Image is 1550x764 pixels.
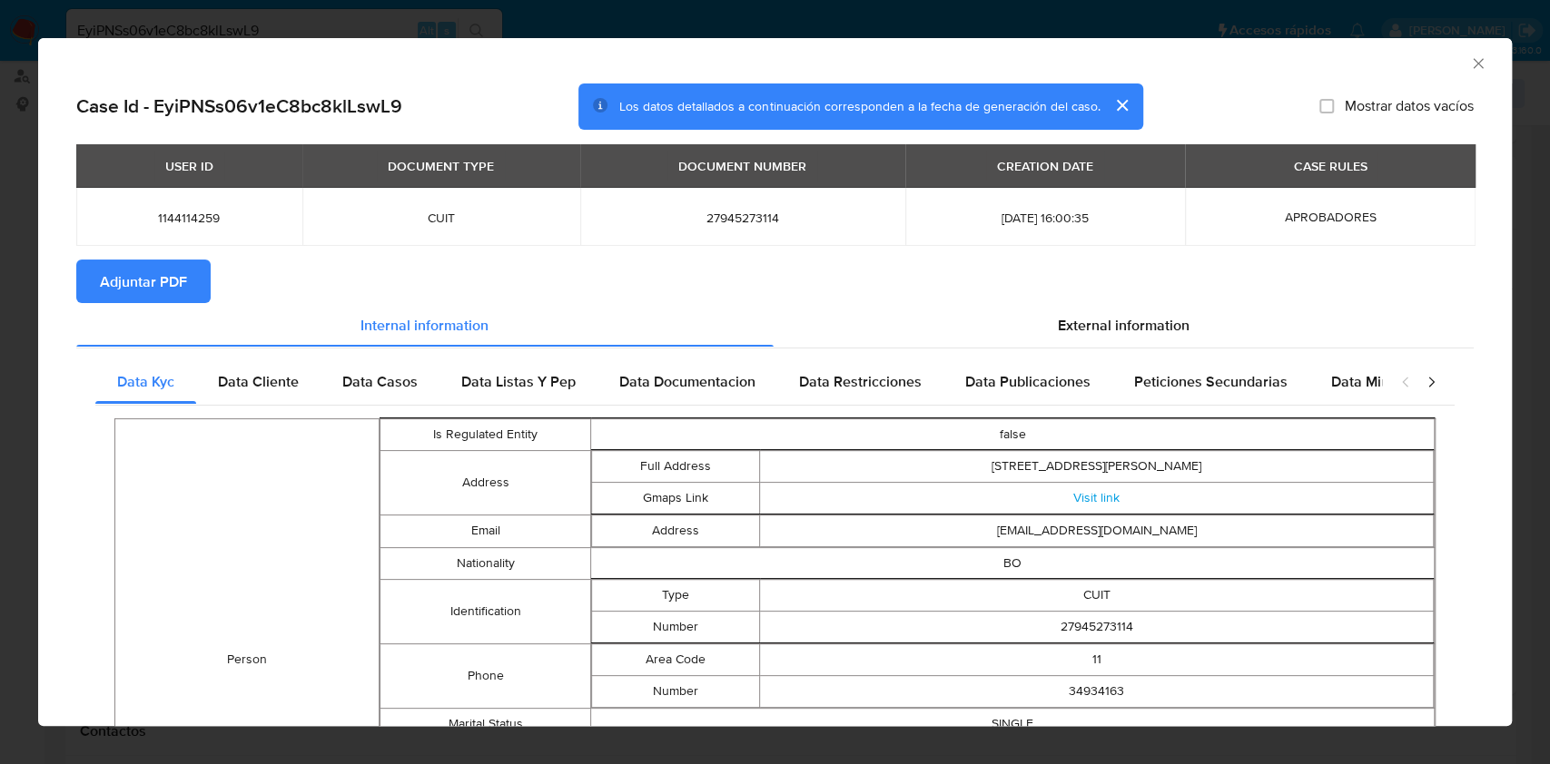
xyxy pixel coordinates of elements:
div: DOCUMENT TYPE [377,151,505,181]
td: 34934163 [760,675,1434,707]
td: false [591,418,1435,450]
div: CREATION DATE [986,151,1104,181]
button: cerrar [1100,83,1143,127]
span: Data Restricciones [799,371,922,392]
span: Mostrar datos vacíos [1345,97,1474,115]
span: Data Documentacion [619,371,755,392]
td: [STREET_ADDRESS][PERSON_NAME] [760,450,1434,482]
span: Data Listas Y Pep [461,371,576,392]
td: BO [591,547,1435,579]
div: USER ID [154,151,224,181]
td: Address [592,514,760,546]
td: Number [592,675,760,707]
td: Type [592,579,760,611]
span: [DATE] 16:00:35 [927,210,1164,226]
span: APROBADORES [1284,208,1376,226]
div: CASE RULES [1282,151,1377,181]
td: [EMAIL_ADDRESS][DOMAIN_NAME] [760,514,1434,546]
input: Mostrar datos vacíos [1319,99,1334,113]
span: Internal information [360,314,489,335]
div: closure-recommendation-modal [38,38,1512,726]
span: Data Publicaciones [965,371,1091,392]
button: Cerrar ventana [1469,54,1486,71]
span: External information [1058,314,1190,335]
span: CUIT [324,210,558,226]
span: Data Kyc [117,371,174,392]
span: Data Casos [342,371,418,392]
td: 11 [760,643,1434,675]
td: Nationality [380,547,590,579]
td: Area Code [592,643,760,675]
span: Adjuntar PDF [100,261,187,301]
td: Address [380,450,590,514]
td: Identification [380,579,590,643]
span: Data Cliente [218,371,299,392]
td: Full Address [592,450,760,482]
span: Peticiones Secundarias [1134,371,1288,392]
span: 27945273114 [602,210,884,226]
span: 1144114259 [98,210,281,226]
td: Is Regulated Entity [380,418,590,450]
div: Detailed info [76,303,1474,347]
td: Phone [380,643,590,708]
h2: Case Id - EyiPNSs06v1eC8bc8klLswL9 [76,94,402,118]
td: SINGLE [591,708,1435,740]
span: Los datos detallados a continuación corresponden a la fecha de generación del caso. [619,97,1100,115]
td: Email [380,514,590,547]
td: 27945273114 [760,611,1434,642]
td: Number [592,611,760,642]
td: Gmaps Link [592,482,760,514]
div: DOCUMENT NUMBER [667,151,817,181]
a: Visit link [1073,488,1120,506]
td: Marital Status [380,708,590,740]
td: CUIT [760,579,1434,611]
div: Detailed internal info [95,360,1382,404]
button: Adjuntar PDF [76,260,211,303]
span: Data Minoridad [1331,371,1431,392]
